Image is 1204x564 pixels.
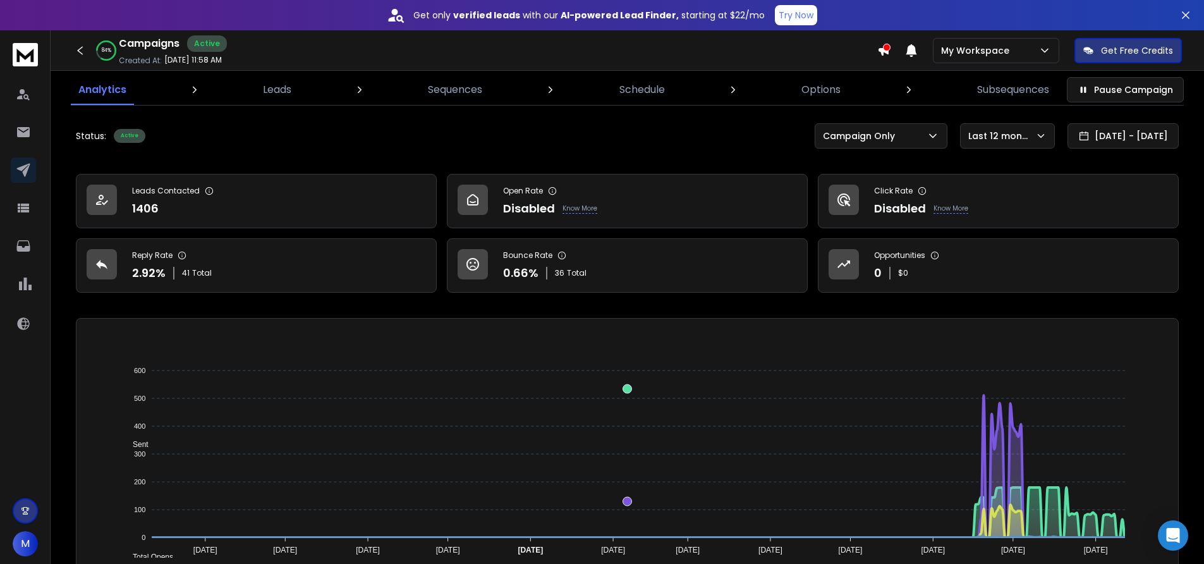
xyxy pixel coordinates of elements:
[1084,546,1108,555] tspan: [DATE]
[1101,44,1173,57] p: Get Free Credits
[933,204,968,214] p: Know More
[413,9,765,21] p: Get only with our starting at $22/mo
[794,75,848,105] a: Options
[839,546,863,555] tspan: [DATE]
[255,75,299,105] a: Leads
[193,546,217,555] tspan: [DATE]
[874,186,913,196] p: Click Rate
[1158,520,1188,551] div: Open Intercom Messenger
[134,450,145,458] tspan: 300
[273,546,297,555] tspan: [DATE]
[13,531,38,556] button: M
[134,422,145,430] tspan: 400
[164,55,222,65] p: [DATE] 11:58 AM
[76,174,437,228] a: Leads Contacted1406
[134,395,145,402] tspan: 500
[503,200,555,218] p: Disabled
[1074,38,1182,63] button: Get Free Credits
[518,546,543,555] tspan: [DATE]
[114,129,145,143] div: Active
[874,200,926,218] p: Disabled
[76,130,106,142] p: Status:
[428,82,482,97] p: Sequences
[78,82,126,97] p: Analytics
[801,82,841,97] p: Options
[779,9,813,21] p: Try Now
[142,534,145,541] tspan: 0
[134,367,145,374] tspan: 600
[921,546,945,555] tspan: [DATE]
[977,82,1049,97] p: Subsequences
[192,268,212,278] span: Total
[503,250,552,261] p: Bounce Rate
[132,264,166,282] p: 2.92 %
[970,75,1057,105] a: Subsequences
[132,250,173,261] p: Reply Rate
[102,47,111,54] p: 84 %
[76,238,437,293] a: Reply Rate2.92%41Total
[13,43,38,66] img: logo
[823,130,900,142] p: Campaign Only
[941,44,1014,57] p: My Workspace
[123,553,173,561] span: Total Opens
[119,56,162,66] p: Created At:
[134,478,145,486] tspan: 200
[676,546,700,555] tspan: [DATE]
[447,238,808,293] a: Bounce Rate0.66%36Total
[612,75,672,105] a: Schedule
[874,250,925,261] p: Opportunities
[503,264,538,282] p: 0.66 %
[119,36,179,51] h1: Campaigns
[420,75,490,105] a: Sequences
[356,546,380,555] tspan: [DATE]
[263,82,291,97] p: Leads
[132,186,200,196] p: Leads Contacted
[968,130,1035,142] p: Last 12 months
[874,264,882,282] p: 0
[1001,546,1025,555] tspan: [DATE]
[567,268,587,278] span: Total
[132,200,159,218] p: 1406
[562,204,597,214] p: Know More
[619,82,665,97] p: Schedule
[818,174,1179,228] a: Click RateDisabledKnow More
[1067,77,1184,102] button: Pause Campaign
[898,268,908,278] p: $ 0
[182,268,190,278] span: 41
[134,506,145,513] tspan: 100
[453,9,520,21] strong: verified leads
[71,75,134,105] a: Analytics
[447,174,808,228] a: Open RateDisabledKnow More
[555,268,564,278] span: 36
[758,546,782,555] tspan: [DATE]
[187,35,227,52] div: Active
[503,186,543,196] p: Open Rate
[775,5,817,25] button: Try Now
[601,546,625,555] tspan: [DATE]
[436,546,460,555] tspan: [DATE]
[1067,123,1179,149] button: [DATE] - [DATE]
[818,238,1179,293] a: Opportunities0$0
[123,440,149,449] span: Sent
[561,9,679,21] strong: AI-powered Lead Finder,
